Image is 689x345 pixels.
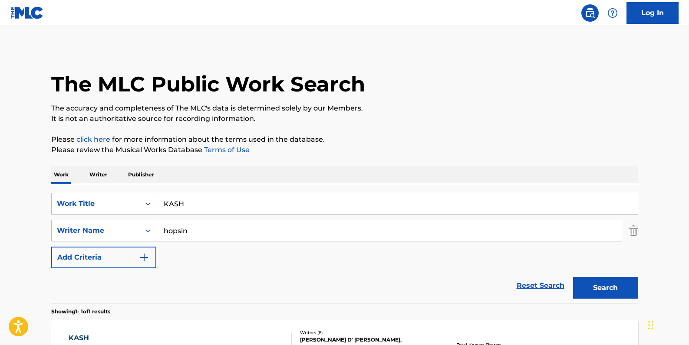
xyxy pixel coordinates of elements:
img: help [607,8,618,18]
h1: The MLC Public Work Search [51,71,365,97]
form: Search Form [51,193,638,303]
img: MLC Logo [10,7,44,19]
p: It is not an authoritative source for recording information. [51,114,638,124]
p: Showing 1 - 1 of 1 results [51,308,110,316]
p: Please for more information about the terms used in the database. [51,134,638,145]
p: Writer [87,166,110,184]
div: Work Title [57,199,135,209]
button: Add Criteria [51,247,156,268]
a: Public Search [581,4,599,22]
p: The accuracy and completeness of The MLC's data is determined solely by our Members. [51,103,638,114]
a: click here [76,135,110,143]
button: Search [573,277,638,299]
div: Writers ( 6 ) [300,329,431,336]
div: Writer Name [57,225,135,236]
div: Drag [648,312,653,338]
p: Work [51,166,71,184]
img: Delete Criterion [629,220,638,241]
div: KASH [69,333,147,343]
a: Log In [626,2,679,24]
img: 9d2ae6d4665cec9f34b9.svg [139,252,149,263]
p: Please review the Musical Works Database [51,145,638,155]
div: Help [604,4,621,22]
img: search [585,8,595,18]
p: Publisher [125,166,157,184]
a: Terms of Use [202,146,250,154]
a: Reset Search [512,276,569,295]
iframe: Chat Widget [646,303,689,345]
